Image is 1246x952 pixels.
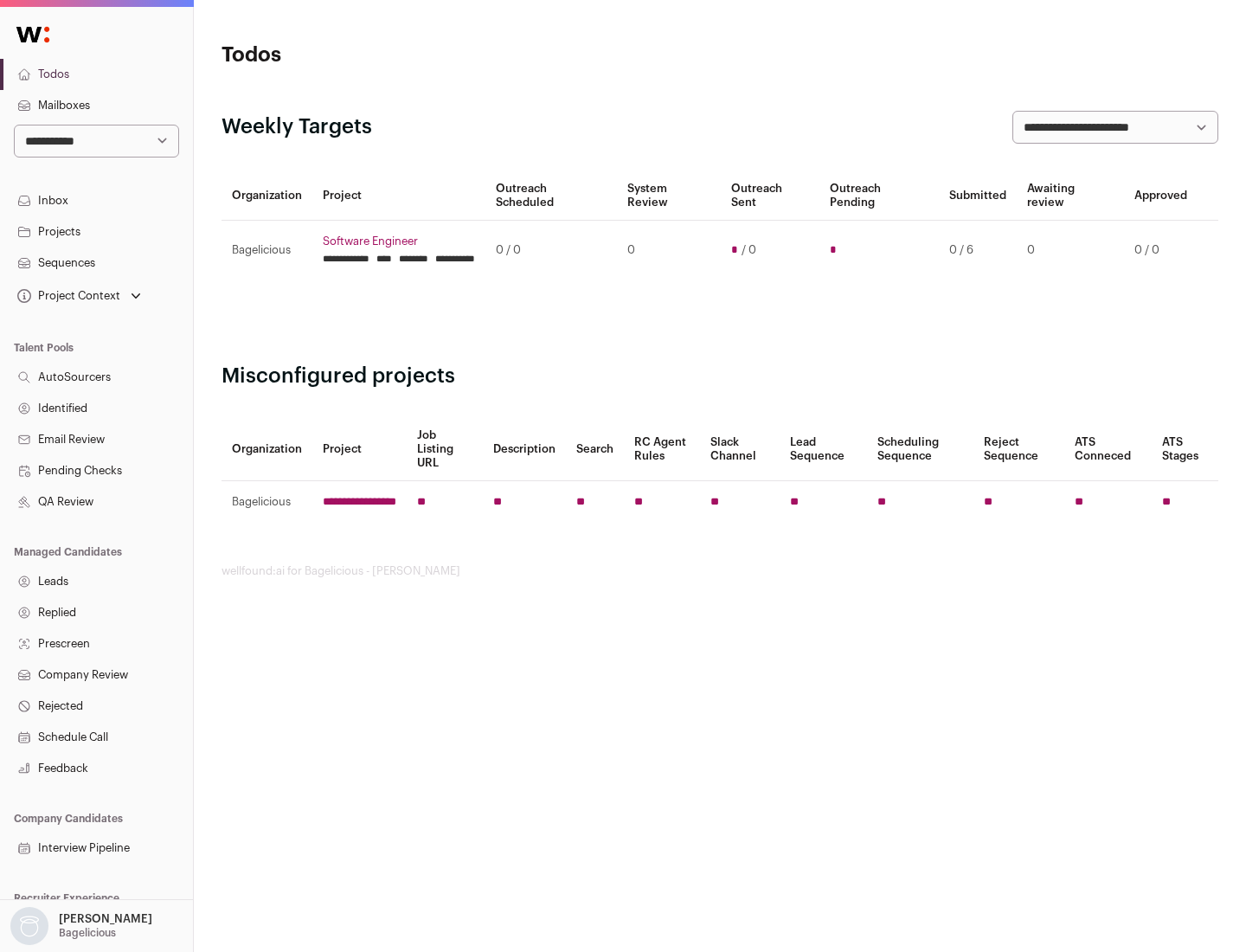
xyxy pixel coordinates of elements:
[59,926,116,940] p: Bagelicious
[14,289,120,303] div: Project Context
[1017,171,1124,221] th: Awaiting review
[721,171,820,221] th: Outreach Sent
[7,907,156,945] button: Open dropdown
[700,418,780,481] th: Slack Channel
[939,221,1017,280] td: 0 / 6
[1152,418,1218,481] th: ATS Stages
[485,171,617,221] th: Outreach Scheduled
[939,171,1017,221] th: Submitted
[819,171,938,221] th: Outreach Pending
[222,221,312,280] td: Bagelicious
[624,418,699,481] th: RC Agent Rules
[222,363,1218,390] h2: Misconfigured projects
[222,564,1218,578] footer: wellfound:ai for Bagelicious - [PERSON_NAME]
[1124,171,1198,221] th: Approved
[867,418,973,481] th: Scheduling Sequence
[1017,221,1124,280] td: 0
[483,418,566,481] th: Description
[323,235,475,248] a: Software Engineer
[1124,221,1198,280] td: 0 / 0
[617,221,720,280] td: 0
[222,42,554,69] h1: Todos
[222,481,312,524] td: Bagelicious
[10,907,48,945] img: nopic.png
[973,418,1065,481] th: Reject Sequence
[312,418,407,481] th: Project
[485,221,617,280] td: 0 / 0
[222,113,372,141] h2: Weekly Targets
[407,418,483,481] th: Job Listing URL
[1064,418,1151,481] th: ATS Conneced
[566,418,624,481] th: Search
[780,418,867,481] th: Lead Sequence
[222,418,312,481] th: Organization
[59,912,152,926] p: [PERSON_NAME]
[742,243,756,257] span: / 0
[14,284,145,308] button: Open dropdown
[222,171,312,221] th: Organization
[617,171,720,221] th: System Review
[312,171,485,221] th: Project
[7,17,59,52] img: Wellfound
